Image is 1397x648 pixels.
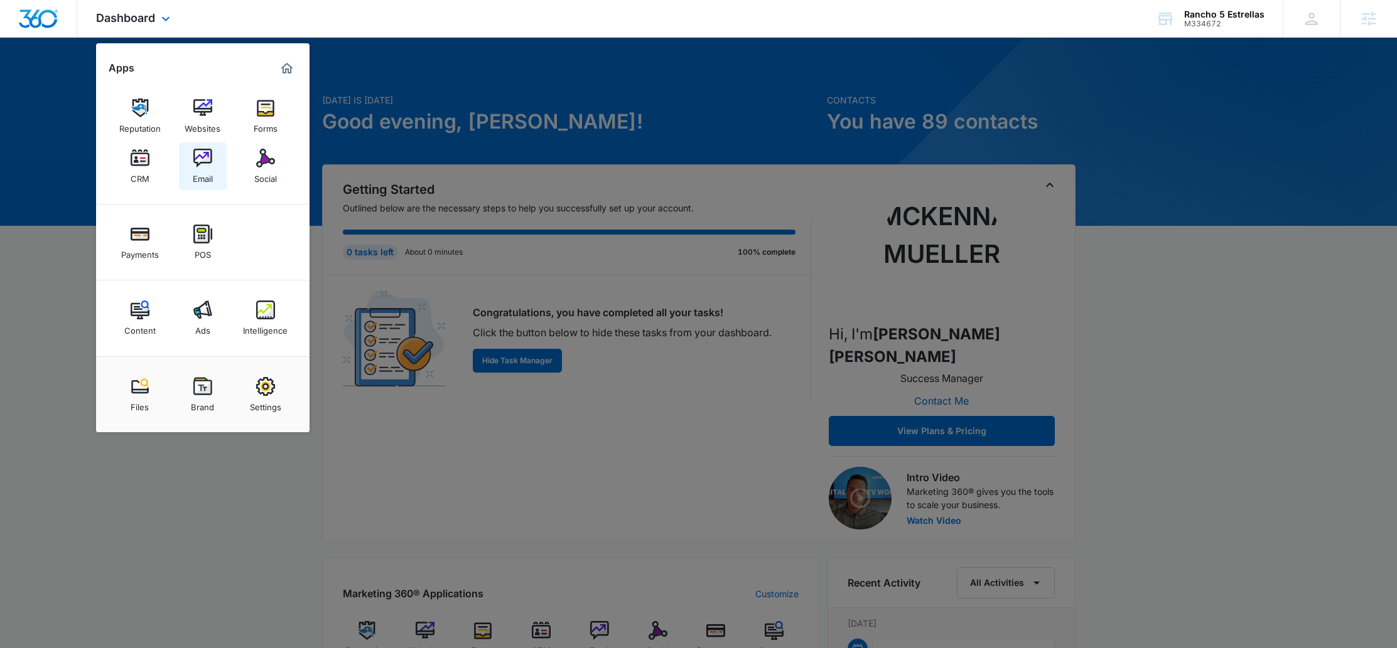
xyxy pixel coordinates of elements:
a: Social [242,142,289,190]
div: Brand [191,396,214,412]
h2: Apps [109,62,134,74]
a: Forms [242,92,289,140]
a: Intelligence [242,294,289,342]
div: Content [124,319,156,336]
a: Websites [179,92,227,140]
a: Marketing 360® Dashboard [277,58,297,78]
a: Ads [179,294,227,342]
a: Files [116,371,164,418]
a: Payments [116,218,164,266]
div: Social [254,167,277,184]
a: Content [116,294,164,342]
img: tab_domain_overview_orange.svg [34,73,44,83]
span: Dashboard [96,11,155,24]
div: Payments [121,243,159,260]
div: Keywords by Traffic [139,74,212,82]
div: Websites [185,117,220,134]
img: logo_orange.svg [20,20,30,30]
div: Reputation [119,117,161,134]
a: Reputation [116,92,164,140]
div: CRM [131,167,149,184]
div: account id [1184,19,1265,28]
a: POS [179,218,227,266]
a: CRM [116,142,164,190]
a: Brand [179,371,227,418]
img: tab_keywords_by_traffic_grey.svg [125,73,135,83]
div: Forms [254,117,278,134]
a: Settings [242,371,289,418]
div: Domain: [DOMAIN_NAME] [33,33,138,43]
div: Domain Overview [48,74,112,82]
a: Email [179,142,227,190]
div: Settings [250,396,281,412]
div: Files [131,396,149,412]
div: Ads [195,319,210,336]
div: Email [193,167,213,184]
div: v 4.0.25 [35,20,62,30]
div: POS [195,243,211,260]
img: website_grey.svg [20,33,30,43]
div: account name [1184,9,1265,19]
div: Intelligence [243,319,288,336]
